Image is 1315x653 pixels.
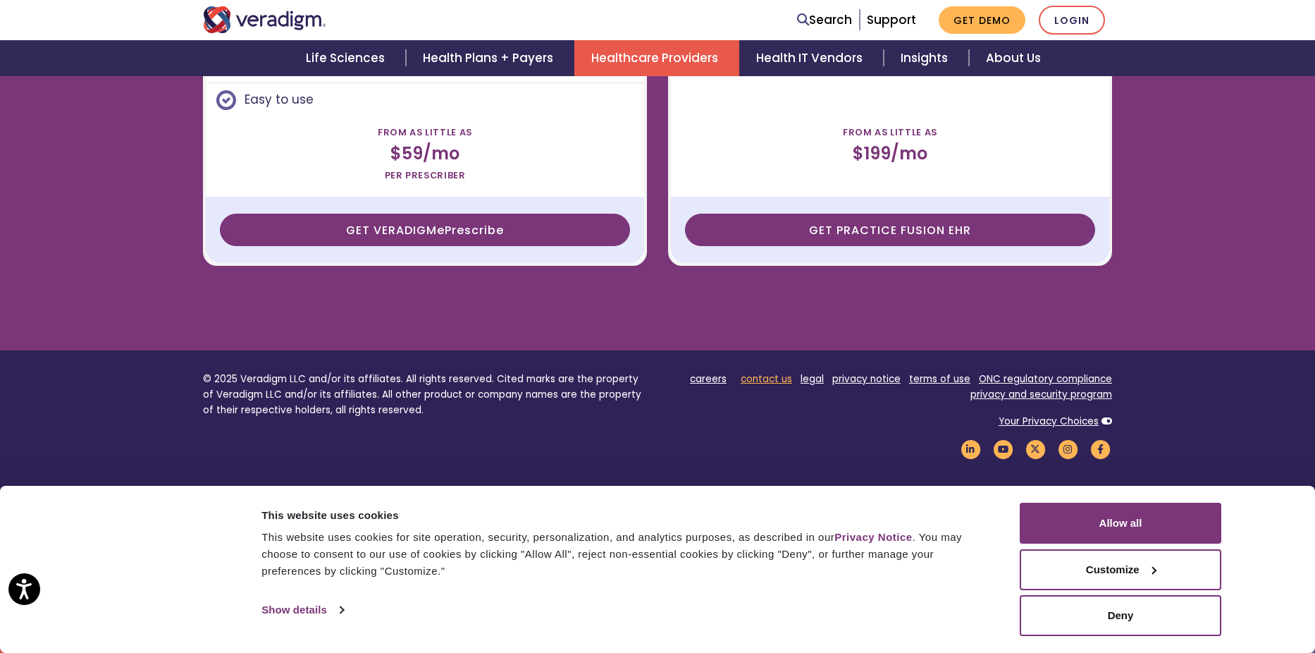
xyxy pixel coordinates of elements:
[261,529,988,580] div: This website uses cookies for site operation, security, personalization, and analytics purposes, ...
[206,84,644,115] li: Easy to use
[203,372,647,417] p: © 2025 Veradigm LLC and/or its affiliates. All rights reserved. Cited marks are the property of V...
[797,11,852,30] a: Search
[203,6,326,33] img: Veradigm logo
[834,531,912,543] a: Privacy Notice
[1020,595,1221,636] button: Deny
[206,144,644,164] h3: $59/mo
[970,388,1112,401] a: privacy and security program
[406,40,574,76] a: Health Plans + Payers
[991,443,1015,456] a: Veradigm YouTube Link
[939,6,1025,34] a: Get Demo
[999,415,1099,428] a: Your Privacy Choices
[1044,551,1298,636] iframe: Drift Chat Widget
[685,214,1095,246] a: GET PRACTICE FUSION EHR
[739,40,884,76] a: Health IT Vendors
[1039,6,1105,35] a: Login
[385,164,466,186] span: per prescriber
[801,372,824,386] a: legal
[741,372,792,386] a: contact us
[574,40,739,76] a: Healthcare Providers
[690,372,727,386] a: careers
[261,507,988,524] div: This website uses cookies
[1020,549,1221,590] button: Customize
[452,222,504,238] span: rescribe
[1088,443,1112,456] a: Veradigm Facebook Link
[867,11,916,28] a: Support
[289,40,406,76] a: Life Sciences
[1056,443,1080,456] a: Veradigm Instagram Link
[1020,503,1221,544] button: Allow all
[958,443,982,456] a: Veradigm LinkedIn Link
[843,121,937,144] span: FROM AS LITTLE AS
[969,40,1058,76] a: About Us
[832,372,901,386] a: privacy notice
[378,121,472,144] span: FROM AS LITTLE AS
[884,40,969,76] a: Insights
[909,372,970,386] a: terms of use
[261,599,343,621] a: Show details
[979,372,1112,386] a: ONC regulatory compliance
[1023,443,1047,456] a: Veradigm Twitter Link
[220,214,630,246] a: GET VERADIGMePrescribe
[437,222,445,238] span: e
[671,144,1109,164] h3: $199/mo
